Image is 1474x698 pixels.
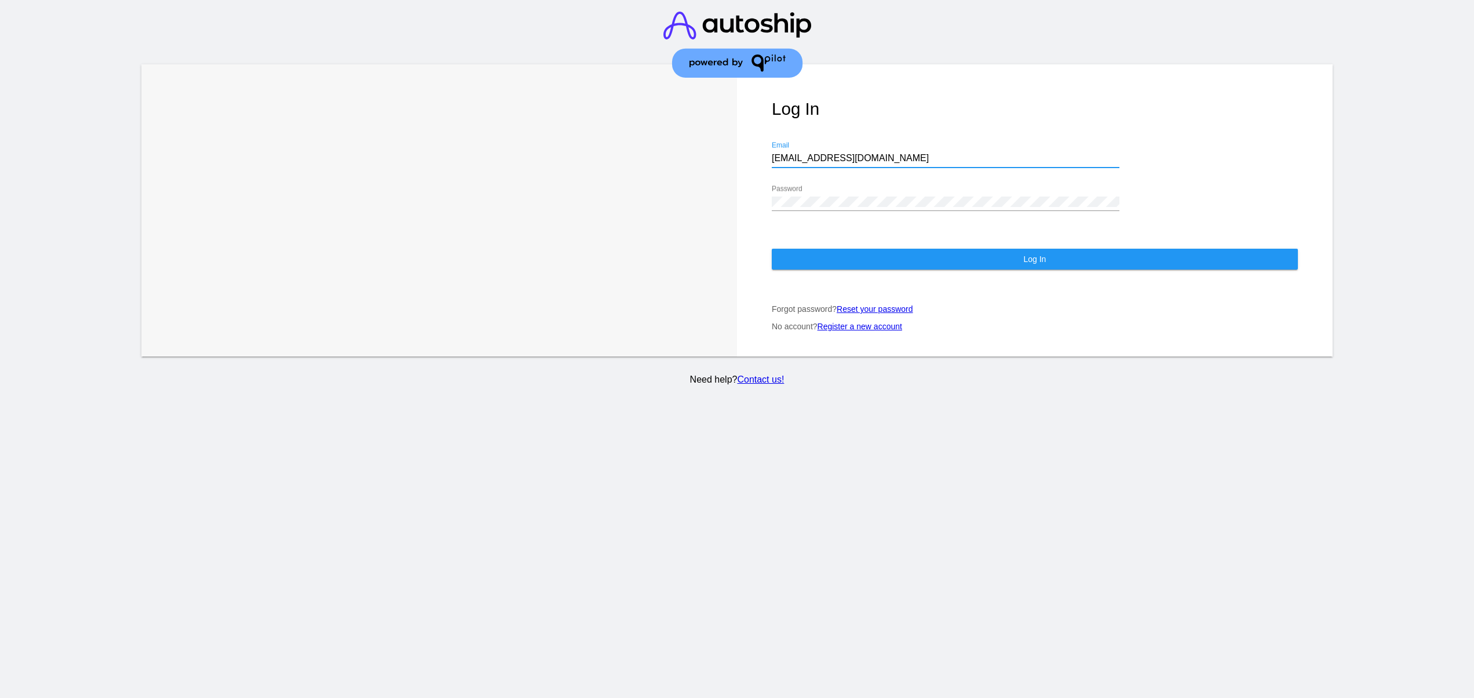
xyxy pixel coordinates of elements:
[1023,255,1046,264] span: Log In
[772,322,1298,331] p: No account?
[818,322,902,331] a: Register a new account
[737,375,784,384] a: Contact us!
[772,304,1298,314] p: Forgot password?
[772,153,1119,163] input: Email
[140,375,1335,385] p: Need help?
[772,99,1298,119] h1: Log In
[772,249,1298,270] button: Log In
[837,304,913,314] a: Reset your password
